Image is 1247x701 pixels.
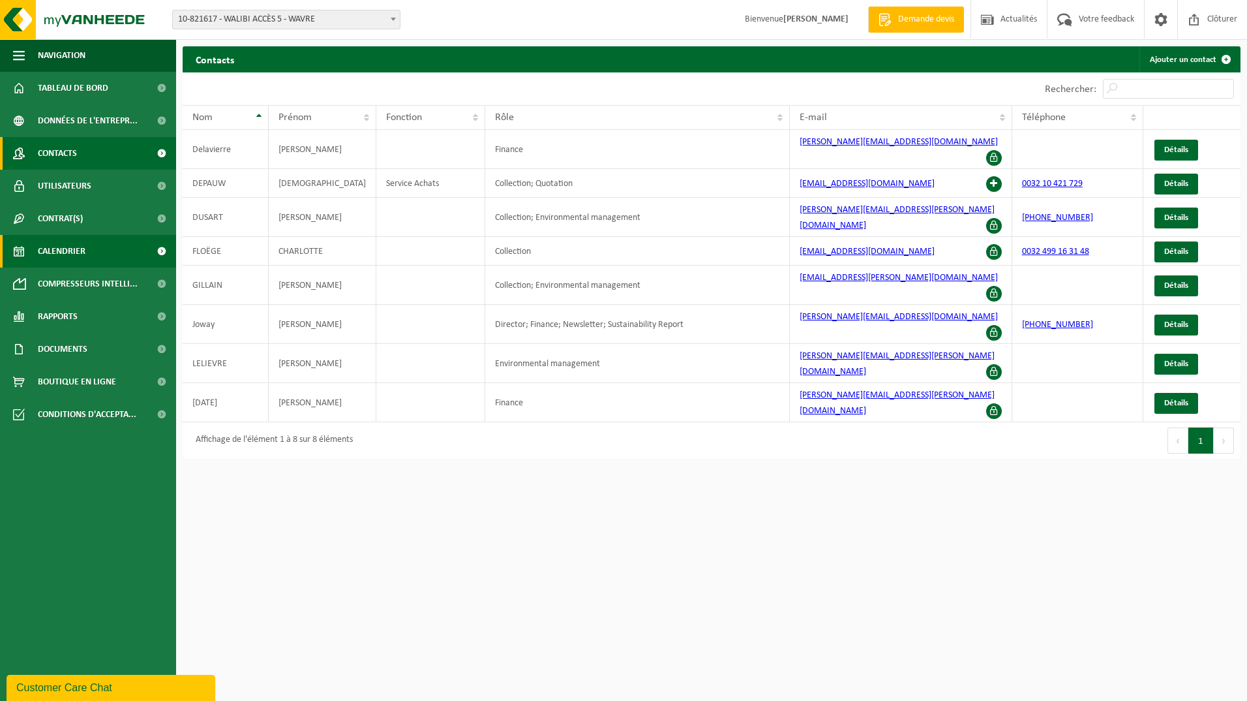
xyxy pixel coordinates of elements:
td: CHARLOTTE [269,237,376,266]
a: Détails [1154,140,1198,161]
button: Previous [1167,428,1188,454]
span: Compresseurs intelli... [38,268,138,300]
span: Documents [38,333,87,366]
span: Prénom [278,112,312,123]
span: Rôle [495,112,514,123]
span: Détails [1164,179,1188,188]
span: Fonction [386,112,422,123]
a: Ajouter un contact [1139,46,1239,72]
td: [PERSON_NAME] [269,266,376,305]
td: [PERSON_NAME] [269,305,376,344]
a: Détails [1154,174,1198,195]
span: Téléphone [1022,112,1066,123]
span: Données de l'entrepr... [38,104,138,137]
span: E-mail [800,112,827,123]
span: Détails [1164,399,1188,407]
td: LELIEVRE [183,344,269,383]
td: Service Achats [376,169,485,198]
span: Tableau de bord [38,72,108,104]
td: FLOËGE [183,237,269,266]
span: Contrat(s) [38,202,83,235]
a: [EMAIL_ADDRESS][DOMAIN_NAME] [800,247,935,257]
td: [PERSON_NAME] [269,130,376,169]
td: [DATE] [183,383,269,422]
td: Finance [485,130,790,169]
span: 10-821617 - WALIBI ACCÈS 5 - WAVRE [172,10,400,29]
a: Détails [1154,393,1198,414]
td: [PERSON_NAME] [269,383,376,422]
span: Détails [1164,247,1188,256]
a: [PHONE_NUMBER] [1022,213,1093,223]
iframe: chat widget [7,672,218,701]
td: Collection; Environmental management [485,198,790,237]
td: [PERSON_NAME] [269,198,376,237]
a: Détails [1154,208,1198,228]
span: Détails [1164,146,1188,154]
a: [PERSON_NAME][EMAIL_ADDRESS][PERSON_NAME][DOMAIN_NAME] [800,351,995,377]
td: [DEMOGRAPHIC_DATA] [269,169,376,198]
a: [PERSON_NAME][EMAIL_ADDRESS][DOMAIN_NAME] [800,137,998,147]
td: Director; Finance; Newsletter; Sustainability Report [485,305,790,344]
a: 0032 499 16 31 48 [1022,247,1089,257]
span: Détails [1164,281,1188,290]
a: Demande devis [868,7,964,33]
a: [PERSON_NAME][EMAIL_ADDRESS][DOMAIN_NAME] [800,312,998,322]
button: 1 [1188,428,1214,454]
button: Next [1214,428,1234,454]
h2: Contacts [183,46,247,72]
span: 10-821617 - WALIBI ACCÈS 5 - WAVRE [173,10,400,29]
td: Delavierre [183,130,269,169]
td: Collection [485,237,790,266]
td: Finance [485,383,790,422]
span: Conditions d'accepta... [38,398,136,431]
span: Navigation [38,39,85,72]
span: Détails [1164,320,1188,329]
a: Détails [1154,354,1198,375]
a: Détails [1154,241,1198,262]
td: GILLAIN [183,266,269,305]
span: Nom [192,112,213,123]
td: Collection; Environmental management [485,266,790,305]
td: Environmental management [485,344,790,383]
td: DEPAUW [183,169,269,198]
td: Collection; Quotation [485,169,790,198]
strong: [PERSON_NAME] [783,14,849,24]
a: Détails [1154,315,1198,335]
span: Calendrier [38,235,85,268]
a: Détails [1154,275,1198,296]
a: [PHONE_NUMBER] [1022,320,1093,330]
span: Utilisateurs [38,170,91,202]
span: Rapports [38,300,78,333]
td: [PERSON_NAME] [269,344,376,383]
a: [PERSON_NAME][EMAIL_ADDRESS][PERSON_NAME][DOMAIN_NAME] [800,205,995,230]
a: [EMAIL_ADDRESS][PERSON_NAME][DOMAIN_NAME] [800,273,998,283]
span: Détails [1164,360,1188,368]
span: Détails [1164,213,1188,222]
span: Contacts [38,137,77,170]
a: 0032 10 421 729 [1022,179,1083,189]
a: [PERSON_NAME][EMAIL_ADDRESS][PERSON_NAME][DOMAIN_NAME] [800,390,995,416]
label: Rechercher: [1045,84,1096,95]
span: Boutique en ligne [38,366,116,398]
td: Joway [183,305,269,344]
div: Affichage de l'élément 1 à 8 sur 8 éléments [189,429,353,452]
td: DUSART [183,198,269,237]
span: Demande devis [895,13,957,26]
a: [EMAIL_ADDRESS][DOMAIN_NAME] [800,179,935,189]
